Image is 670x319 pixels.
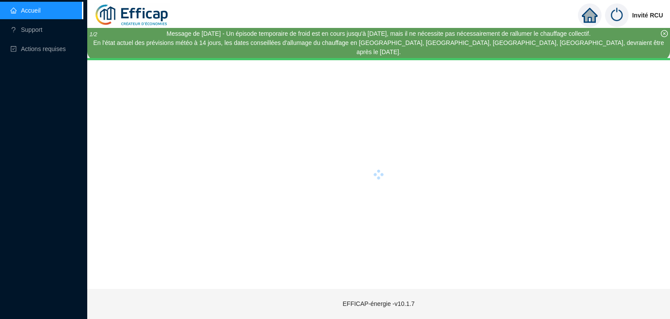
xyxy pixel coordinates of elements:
i: 1 / 2 [89,31,97,38]
img: power [605,3,629,27]
span: close-circle [661,30,668,37]
span: home [582,7,598,23]
div: Message de [DATE] - Un épisode temporaire de froid est en cours jusqu'à [DATE], mais il ne nécess... [89,29,669,38]
span: Invité RCU [632,1,663,29]
span: Actions requises [21,45,66,52]
div: En l'état actuel des prévisions météo à 14 jours, les dates conseillées d'allumage du chauffage e... [89,38,669,57]
span: EFFICAP-énergie - v10.1.7 [343,300,415,307]
a: homeAccueil [10,7,41,14]
a: questionSupport [10,26,42,33]
span: check-square [10,46,17,52]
